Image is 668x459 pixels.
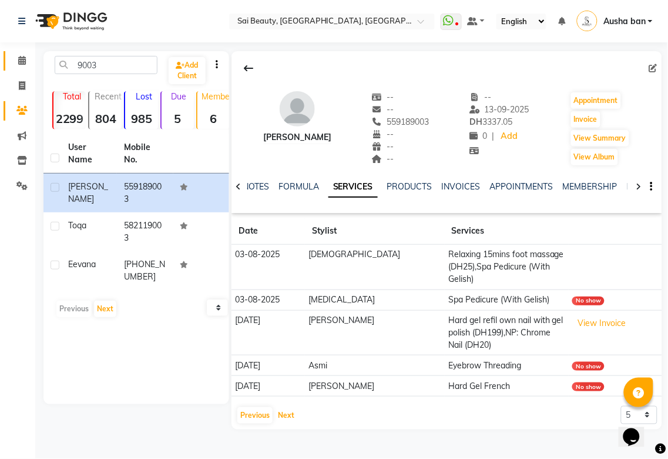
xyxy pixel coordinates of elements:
[572,314,631,332] button: View Invoice
[571,130,629,147] button: View Summary
[372,129,394,139] span: --
[469,117,512,127] span: 3337.05
[278,181,319,192] a: FORMULA
[231,290,305,310] td: 03-08-2025
[571,111,600,128] button: Invoice
[305,218,445,245] th: Stylist
[305,355,445,376] td: Asmi
[305,376,445,397] td: [PERSON_NAME]
[169,57,206,84] a: Add Client
[372,117,429,127] span: 559189003
[442,181,481,192] a: INVOICES
[263,131,331,144] div: [PERSON_NAME]
[197,111,230,126] strong: 6
[619,412,656,447] iframe: chat widget
[387,181,432,192] a: PRODUCTS
[55,56,157,74] input: Search by Name/Mobile/Email/Code
[445,355,569,376] td: Eyebrow Threading
[231,245,305,290] td: 03-08-2025
[372,154,394,164] span: --
[572,297,605,305] div: No show
[577,11,597,31] img: Ausha ban
[372,92,394,102] span: --
[305,290,445,310] td: [MEDICAL_DATA]
[231,218,305,245] th: Date
[94,91,122,102] p: Recent
[571,149,618,165] button: View Album
[469,104,529,115] span: 13-09-2025
[499,128,519,145] a: Add
[603,15,646,28] span: Ausha ban
[130,91,157,102] p: Lost
[572,362,605,371] div: No show
[231,355,305,376] td: [DATE]
[94,301,116,317] button: Next
[164,91,194,102] p: Due
[492,130,494,142] span: |
[237,407,273,424] button: Previous
[445,290,569,310] td: Spa Pedicure (With Gelish)
[117,134,173,174] th: Mobile No.
[445,310,569,355] td: Hard gel refil own nail with gel polish (DH199),NP: Chrome Nail (DH20)
[68,259,96,270] span: Eevana
[243,181,269,192] a: NOTES
[469,117,482,127] span: DH
[445,245,569,290] td: Relaxing 15mins foot massage (DH25),Spa Pedicure (With Gelish)
[563,181,617,192] a: MEMBERSHIP
[58,91,86,102] p: Total
[231,376,305,397] td: [DATE]
[125,111,157,126] strong: 985
[469,92,492,102] span: --
[305,245,445,290] td: [DEMOGRAPHIC_DATA]
[469,131,487,141] span: 0
[68,181,108,204] span: [PERSON_NAME]
[162,111,194,126] strong: 5
[202,91,230,102] p: Member
[372,104,394,115] span: --
[117,212,173,251] td: 582119003
[53,111,86,126] strong: 2299
[328,177,378,198] a: SERVICES
[571,92,621,109] button: Appointment
[572,382,605,391] div: No show
[280,91,315,127] img: avatar
[305,310,445,355] td: [PERSON_NAME]
[275,407,297,424] button: Next
[490,181,553,192] a: APPOINTMENTS
[445,218,569,245] th: Services
[236,57,261,79] div: Back to Client
[68,220,86,231] span: Toqa
[231,310,305,355] td: [DATE]
[372,141,394,152] span: --
[445,376,569,397] td: Hard Gel French
[89,111,122,126] strong: 804
[117,251,173,290] td: [PHONE_NUMBER]
[117,174,173,212] td: 559189003
[61,134,117,174] th: User Name
[30,5,110,38] img: logo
